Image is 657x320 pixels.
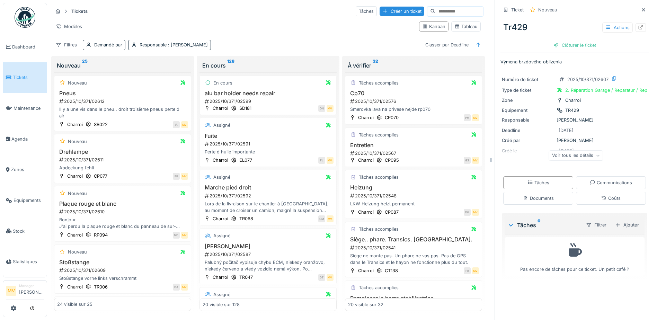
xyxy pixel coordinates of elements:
[82,61,88,70] sup: 25
[239,215,253,222] div: TR068
[213,105,228,112] div: Charroi
[203,90,334,97] h3: alu bar holder needs repair
[502,117,647,123] div: [PERSON_NAME]
[348,252,479,266] div: Siège ne monte pas. Un phare ne vas pas. Pas de GPS dans le Transics et le hayon ne fonctionne pl...
[464,114,471,121] div: PM
[19,283,44,288] div: Manager
[3,154,47,185] a: Zones
[385,267,398,274] div: CT138
[422,40,472,50] div: Classer par Deadline
[349,98,479,105] div: 2025/10/371/02576
[59,208,188,215] div: 2025/10/371/02610
[502,127,554,134] div: Deadline
[454,23,478,30] div: Tableau
[348,236,479,243] h3: Siège.. phare. Transics. [GEOGRAPHIC_DATA].
[67,173,83,179] div: Charroi
[3,247,47,277] a: Statistiques
[14,197,44,204] span: Équipements
[358,209,374,215] div: Charroi
[94,232,108,238] div: RP094
[3,32,47,62] a: Dashboard
[502,87,554,94] div: Type de ticket
[59,98,188,105] div: 2025/10/371/02612
[57,201,188,207] h3: Plaque rouge et blanc
[213,291,230,298] div: Assigné
[68,190,87,197] div: Nouveau
[3,93,47,124] a: Maintenance
[358,114,374,121] div: Charroi
[15,7,35,28] img: Badge_color-CXgf-gQk.svg
[502,97,554,104] div: Zone
[380,7,424,16] div: Créer un ticket
[359,174,399,180] div: Tâches accomplies
[203,149,334,155] div: Perte d huile importante
[213,274,228,281] div: Charroi
[327,157,334,164] div: MV
[500,59,649,65] p: Výmena brzdového oblizenia
[327,274,334,281] div: MV
[6,286,16,296] li: MV
[500,18,649,36] div: Tr429
[204,98,334,105] div: 2025/10/371/02599
[3,62,47,93] a: Tickets
[13,74,44,81] span: Tickets
[59,267,188,274] div: 2025/10/371/02609
[348,301,383,308] div: 20 visible sur 32
[204,251,334,258] div: 2025/10/371/02587
[385,157,399,163] div: CP095
[6,283,44,300] a: MV Manager[PERSON_NAME]
[12,44,44,50] span: Dashboard
[359,80,399,86] div: Tâches accomplies
[203,133,334,139] h3: Fuite
[213,80,232,86] div: En cours
[3,185,47,216] a: Équipements
[203,184,334,191] h3: Marche pied droit
[348,90,479,97] h3: Cp70
[57,259,188,266] h3: Stoßstange
[203,243,334,250] h3: [PERSON_NAME]
[509,240,640,273] div: Pas encore de tâches pour ce ticket. Un petit café ?
[348,61,479,70] div: À vérifier
[53,40,80,50] div: Filtres
[57,165,188,171] div: Abdeckung fehlt
[358,157,374,163] div: Charroi
[213,174,230,180] div: Assigné
[538,7,557,13] div: Nouveau
[173,284,180,291] div: DA
[502,107,554,114] div: Équipement
[94,42,122,48] div: Demandé par
[203,201,334,214] div: Lors de la livraison sur le chantier à [GEOGRAPHIC_DATA], au moment de croiser un camion, malgré ...
[327,105,334,112] div: MV
[602,23,633,33] div: Actions
[349,193,479,199] div: 2025/10/371/02548
[358,267,374,274] div: Charroi
[565,107,579,114] div: TR429
[67,232,83,238] div: Charroi
[202,61,334,70] div: En cours
[523,195,554,202] div: Documents
[94,284,108,290] div: TR006
[59,157,188,163] div: 2025/10/371/02611
[511,7,524,13] div: Ticket
[173,121,180,128] div: IA
[612,220,642,230] div: Ajouter
[583,220,610,230] div: Filtrer
[173,232,180,239] div: MD
[507,221,580,229] div: Tâches
[348,295,479,302] h3: Remplacer la barre stabilisatrice
[348,184,479,191] h3: Heizung
[227,61,234,70] sup: 128
[565,97,581,104] div: Charroi
[67,121,83,128] div: Charroi
[472,267,479,274] div: MV
[327,215,334,222] div: MV
[348,201,479,207] div: LKW Heizung heizt permanent
[359,284,399,291] div: Tâches accomplies
[318,157,325,164] div: FL
[204,193,334,199] div: 2025/10/371/02592
[538,221,541,229] sup: 0
[57,275,188,282] div: Stoßstange vorne links verschrammt
[181,173,188,180] div: MV
[213,122,230,128] div: Assigné
[472,114,479,121] div: MV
